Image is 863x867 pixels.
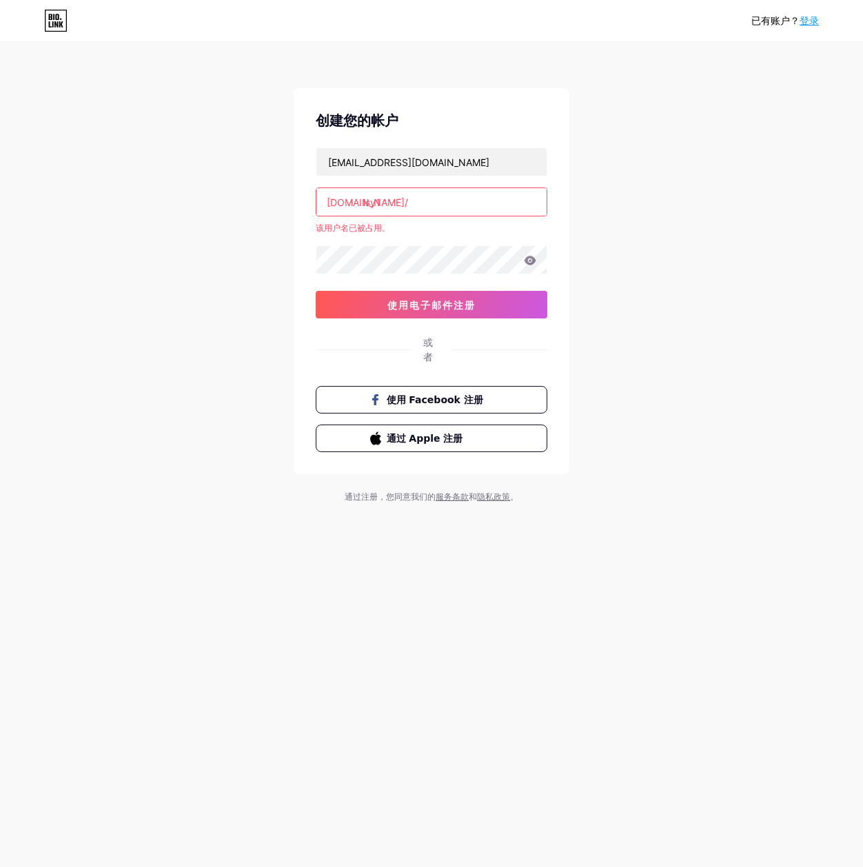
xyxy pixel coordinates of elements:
[510,491,518,502] font: 。
[316,148,547,176] input: 电子邮件
[387,394,483,405] font: 使用 Facebook 注册
[469,491,477,502] font: 和
[387,299,476,311] font: 使用电子邮件注册
[387,433,463,444] font: 通过 Apple 注册
[316,425,547,452] button: 通过 Apple 注册
[316,112,398,129] font: 创建您的帐户
[316,386,547,414] button: 使用 Facebook 注册
[423,336,433,363] font: 或者
[327,196,408,208] font: [DOMAIN_NAME]/
[316,291,547,318] button: 使用电子邮件注册
[316,223,390,233] font: 该用户名已被占用。
[316,188,547,216] input: 用户名
[800,15,819,26] a: 登录
[477,491,510,502] a: 隐私政策
[751,15,800,26] font: 已有账户？
[436,491,469,502] a: 服务条款
[345,491,436,502] font: 通过注册，您同意我们的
